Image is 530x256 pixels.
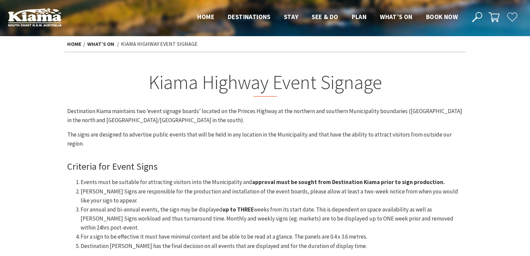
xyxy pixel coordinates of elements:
span: What’s On [380,13,413,21]
img: Kiama Logo [8,8,62,26]
span: See & Do [312,13,338,21]
li: Events must be suitable for attracting visitors into the Municipality and [81,178,463,187]
nav: Main Menu [191,12,464,23]
span: Home [197,13,214,21]
li: [PERSON_NAME] Signs are responsible for the production and installation of the event boards, plea... [81,187,463,205]
h2: Kiama Highway Event Signage [67,71,463,97]
span: Plan [352,13,367,21]
a: Home [67,40,82,48]
li: For a sign to be effective it must have minimal content and be able to be read at a glance. The p... [81,232,463,241]
li: Destination [PERSON_NAME] has the final decision on all events that are displayed and for the dur... [81,242,463,251]
li: Kiama Highway Event Signage [121,40,198,49]
p: Destination Kiama maintains two ‘event signage boards’ located on the Princes Highway at the nort... [67,107,463,125]
h4: Criteria for Event Signs [67,161,463,172]
strong: up to THREE [222,206,254,213]
a: What’s On [87,40,114,48]
span: Book now [426,13,458,21]
p: The signs are designed to advertise public events that will be held in any location in the Munici... [67,130,463,148]
strong: approval must be sought from Destination Kiama prior to sign production. [252,178,445,186]
span: Destinations [228,13,271,21]
li: For annual and bi-annual events, the sign may be displayed weeks from its start date. This is dep... [81,205,463,233]
span: Stay [284,13,299,21]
